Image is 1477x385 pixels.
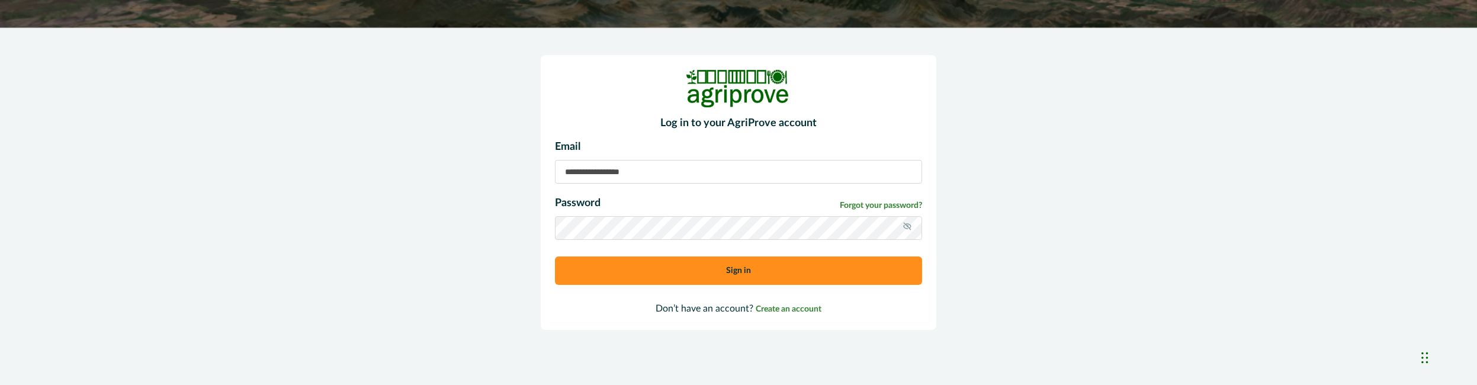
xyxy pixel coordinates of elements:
p: Don’t have an account? [555,301,922,316]
p: Password [555,195,601,211]
p: Email [555,139,922,155]
button: Sign in [555,256,922,285]
div: Drag [1421,340,1428,376]
span: Create an account [756,305,821,313]
img: Logo Image [685,69,792,108]
h2: Log in to your AgriProve account [555,117,922,130]
a: Create an account [756,304,821,313]
iframe: Chat Widget [1418,328,1477,385]
a: Forgot your password? [840,200,922,212]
